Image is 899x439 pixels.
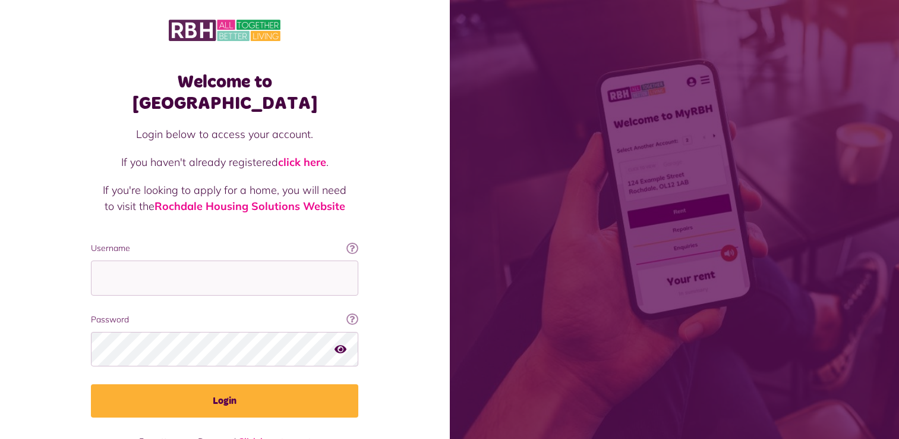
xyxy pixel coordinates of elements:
img: MyRBH [169,18,280,43]
h1: Welcome to [GEOGRAPHIC_DATA] [91,71,358,114]
label: Password [91,313,358,326]
p: Login below to access your account. [103,126,346,142]
p: If you haven't already registered . [103,154,346,170]
p: If you're looking to apply for a home, you will need to visit the [103,182,346,214]
a: click here [278,155,326,169]
label: Username [91,242,358,255]
button: Login [91,384,358,418]
a: Rochdale Housing Solutions Website [154,199,345,213]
